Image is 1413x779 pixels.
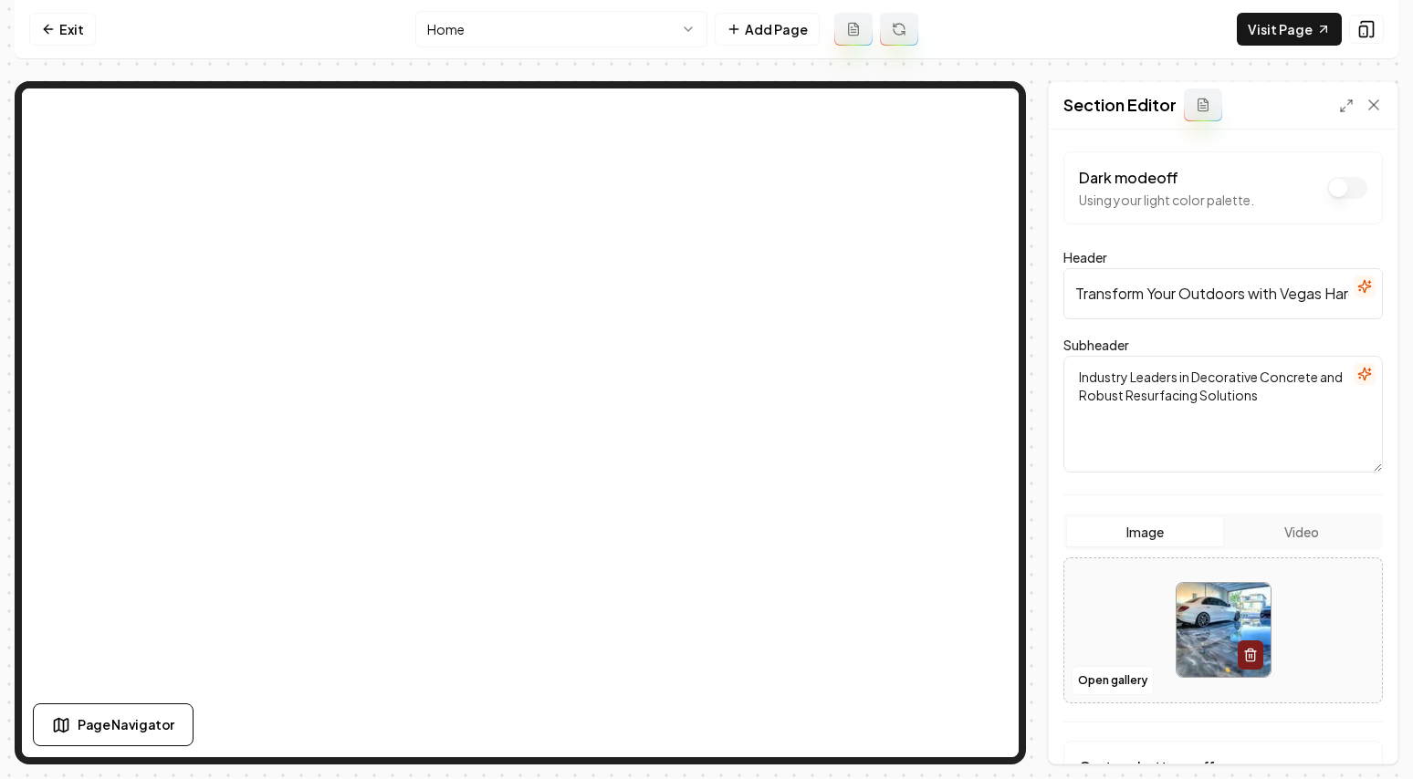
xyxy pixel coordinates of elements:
button: Add Page [715,13,820,46]
label: Subheader [1063,337,1129,353]
button: Regenerate page [880,13,918,46]
a: Exit [29,13,96,46]
a: Visit Page [1237,13,1342,46]
button: Add admin section prompt [1184,88,1222,121]
button: Image [1067,517,1223,546]
label: Custom buttons off [1079,757,1215,776]
p: Using your light color palette. [1079,191,1254,209]
button: Page Navigator [33,703,194,746]
button: Add admin page prompt [834,13,873,46]
input: Header [1063,268,1383,319]
img: image [1177,583,1271,677]
span: Page Navigator [78,715,174,734]
h2: Section Editor [1063,92,1177,118]
label: Header [1063,249,1107,265]
button: Video [1223,517,1379,546]
button: Open gallery [1072,666,1154,695]
label: Dark mode off [1079,168,1178,187]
